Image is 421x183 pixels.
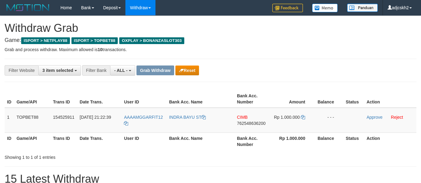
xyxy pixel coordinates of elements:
[124,115,163,120] span: AAAAMGGARFIT12
[343,90,364,108] th: Status
[5,37,416,43] h4: Game:
[38,65,81,76] button: 3 item selected
[5,47,416,53] p: Grab and process withdraw. Maximum allowed is transactions.
[274,115,300,120] span: Rp 1.000.000
[5,3,51,12] img: MOTION_logo.png
[169,115,206,120] a: INDRA BAYU ST
[21,37,70,44] span: ISPORT > NETPLAY88
[366,115,382,120] a: Approve
[314,133,343,150] th: Balance
[119,37,184,44] span: OXPLAY > BONANZASLOT303
[77,133,122,150] th: Date Trans.
[53,115,75,120] span: 154525911
[136,65,174,75] button: Grab Withdraw
[235,133,271,150] th: Bank Acc. Number
[5,65,38,76] div: Filter Website
[175,65,199,75] button: Reset
[314,90,343,108] th: Balance
[124,115,163,126] a: AAAAMGGARFIT12
[166,133,234,150] th: Bank Acc. Name
[114,68,128,73] span: - ALL -
[110,65,135,76] button: - ALL -
[14,133,51,150] th: Game/API
[5,90,14,108] th: ID
[82,65,110,76] div: Filter Bank
[301,115,305,120] a: Copy 1000000 to clipboard
[5,22,416,34] h1: Withdraw Grab
[14,108,51,133] td: TOPBET88
[80,115,111,120] span: [DATE] 21:22:39
[121,133,166,150] th: User ID
[51,133,77,150] th: Trans ID
[314,108,343,133] td: - - -
[364,90,416,108] th: Action
[237,121,266,126] span: Copy 762548636200 to clipboard
[271,90,315,108] th: Amount
[5,108,14,133] td: 1
[271,133,315,150] th: Rp 1.000.000
[347,4,378,12] img: panduan.png
[166,90,234,108] th: Bank Acc. Name
[391,115,403,120] a: Reject
[121,90,166,108] th: User ID
[71,37,118,44] span: ISPORT > TOPBET88
[77,90,122,108] th: Date Trans.
[98,47,102,52] strong: 10
[5,152,171,160] div: Showing 1 to 1 of 1 entries
[364,133,416,150] th: Action
[51,90,77,108] th: Trans ID
[312,4,338,12] img: Button%20Memo.svg
[14,90,51,108] th: Game/API
[343,133,364,150] th: Status
[272,4,303,12] img: Feedback.jpg
[235,90,271,108] th: Bank Acc. Number
[237,115,248,120] span: CIMB
[5,133,14,150] th: ID
[42,68,73,73] span: 3 item selected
